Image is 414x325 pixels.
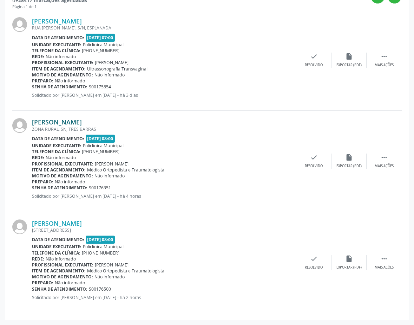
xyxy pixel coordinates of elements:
a: [PERSON_NAME] [32,118,82,126]
div: Página 1 de 1 [12,4,87,10]
b: Data de atendimento: [32,237,84,243]
span: Médico Ortopedista e Traumatologista [87,268,164,274]
span: Policlínica Municipal [83,143,124,149]
div: RUA [PERSON_NAME], S/N, ESPLANADA [32,25,296,31]
b: Unidade executante: [32,244,81,250]
b: Rede: [32,54,44,60]
span: Não informado [94,72,125,78]
span: [PERSON_NAME] [95,161,129,167]
b: Rede: [32,155,44,161]
b: Profissional executante: [32,262,93,268]
i:  [380,255,388,263]
i: insert_drive_file [345,255,353,263]
span: Médico Ortopedista e Traumatologista [87,167,164,173]
span: [PHONE_NUMBER] [82,48,119,54]
p: Solicitado por [PERSON_NAME] em [DATE] - há 3 dias [32,92,296,98]
span: Não informado [94,173,125,179]
span: [DATE] 07:00 [86,34,115,42]
div: Resolvido [305,164,323,169]
span: Não informado [46,155,76,161]
span: [PERSON_NAME] [95,262,129,268]
b: Profissional executante: [32,60,93,66]
b: Telefone da clínica: [32,48,80,54]
img: img [12,219,27,234]
b: Data de atendimento: [32,35,84,41]
a: [PERSON_NAME] [32,17,82,25]
i: insert_drive_file [345,53,353,60]
img: img [12,17,27,32]
span: Não informado [46,54,76,60]
span: [DATE] 08:00 [86,236,115,244]
div: Mais ações [375,164,394,169]
div: Exportar (PDF) [336,63,362,68]
span: [DATE] 08:00 [86,135,115,143]
span: S00176351 [89,185,111,191]
span: [PERSON_NAME] [95,60,129,66]
span: Não informado [94,274,125,280]
span: Policlínica Municipal [83,244,124,250]
b: Item de agendamento: [32,167,86,173]
b: Telefone da clínica: [32,250,80,256]
i: insert_drive_file [345,154,353,161]
b: Profissional executante: [32,161,93,167]
span: [PHONE_NUMBER] [82,149,119,155]
b: Item de agendamento: [32,268,86,274]
span: Ultrassonografia Transvaginal [87,66,147,72]
div: Resolvido [305,63,323,68]
div: Resolvido [305,265,323,270]
span: S00175854 [89,84,111,90]
b: Motivo de agendamento: [32,274,93,280]
i:  [380,154,388,161]
p: Solicitado por [PERSON_NAME] em [DATE] - há 4 horas [32,193,296,199]
b: Telefone da clínica: [32,149,80,155]
div: Mais ações [375,63,394,68]
i: check [310,53,318,60]
div: Exportar (PDF) [336,164,362,169]
b: Unidade executante: [32,42,81,48]
b: Senha de atendimento: [32,286,87,292]
b: Preparo: [32,280,53,286]
b: Preparo: [32,179,53,185]
b: Rede: [32,256,44,262]
b: Motivo de agendamento: [32,173,93,179]
div: ZONA RURAL, SN, TRES BARRAS [32,126,296,132]
i: check [310,255,318,263]
div: Mais ações [375,265,394,270]
b: Preparo: [32,78,53,84]
img: img [12,118,27,133]
b: Senha de atendimento: [32,185,87,191]
span: S00176500 [89,286,111,292]
b: Senha de atendimento: [32,84,87,90]
span: Não informado [55,280,85,286]
b: Motivo de agendamento: [32,72,93,78]
i:  [380,53,388,60]
b: Unidade executante: [32,143,81,149]
p: Solicitado por [PERSON_NAME] em [DATE] - há 2 horas [32,294,296,300]
span: Não informado [55,179,85,185]
i: check [310,154,318,161]
span: [PHONE_NUMBER] [82,250,119,256]
b: Item de agendamento: [32,66,86,72]
b: Data de atendimento: [32,136,84,142]
span: Policlínica Municipal [83,42,124,48]
div: Exportar (PDF) [336,265,362,270]
span: Não informado [55,78,85,84]
div: [STREET_ADDRESS] [32,227,296,233]
a: [PERSON_NAME] [32,219,82,227]
span: Não informado [46,256,76,262]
